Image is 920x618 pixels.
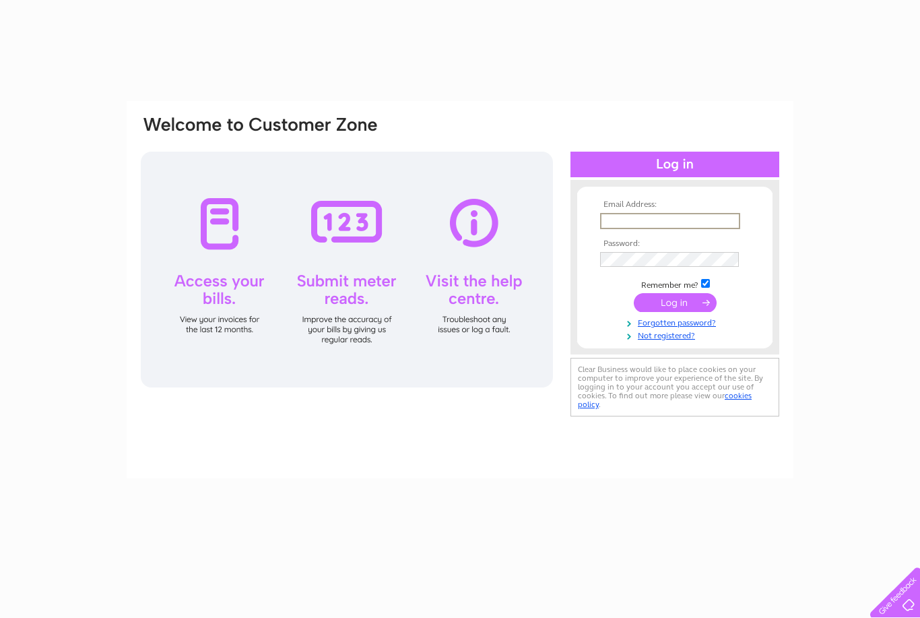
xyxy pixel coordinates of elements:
td: Remember me? [597,277,753,290]
a: cookies policy [578,391,752,409]
div: Clear Business would like to place cookies on your computer to improve your experience of the sit... [570,358,779,416]
th: Password: [597,239,753,249]
th: Email Address: [597,200,753,210]
input: Submit [634,293,717,312]
a: Forgotten password? [600,315,753,328]
a: Not registered? [600,328,753,341]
